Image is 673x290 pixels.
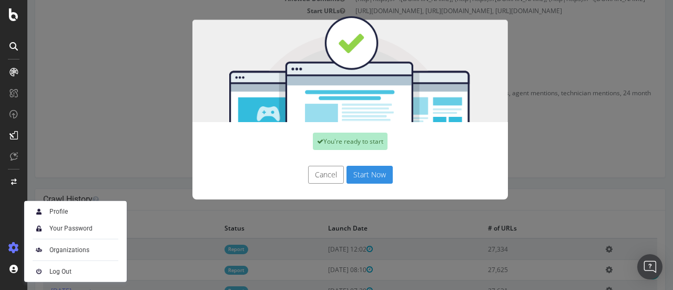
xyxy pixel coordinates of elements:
[33,265,45,278] img: prfnF3csMXgAAAABJRU5ErkJggg==
[33,244,45,256] img: AtrBVVRoAgWaAAAAAElFTkSuQmCC
[49,224,93,233] div: Your Password
[49,267,72,276] div: Log Out
[49,207,68,216] div: Profile
[49,246,89,254] div: Organizations
[281,166,317,184] button: Cancel
[33,205,45,218] img: Xx2yTbCeVcdxHMdxHOc+8gctb42vCocUYgAAAABJRU5ErkJggg==
[28,264,123,279] a: Log Out
[165,16,481,122] img: You're all set!
[33,222,45,235] img: tUVSALn78D46LlpAY8klYZqgKwTuBm2K29c6p1XQNDCsM0DgKSSoAXXevcAwljcHBINEg0LrUEktgcYYD5sVUphq1JigPmkfB...
[28,221,123,236] a: Your Password
[285,133,360,150] div: You're ready to start
[319,166,365,184] button: Start Now
[28,204,123,219] a: Profile
[28,243,123,257] a: Organizations
[637,254,662,279] div: Open Intercom Messenger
